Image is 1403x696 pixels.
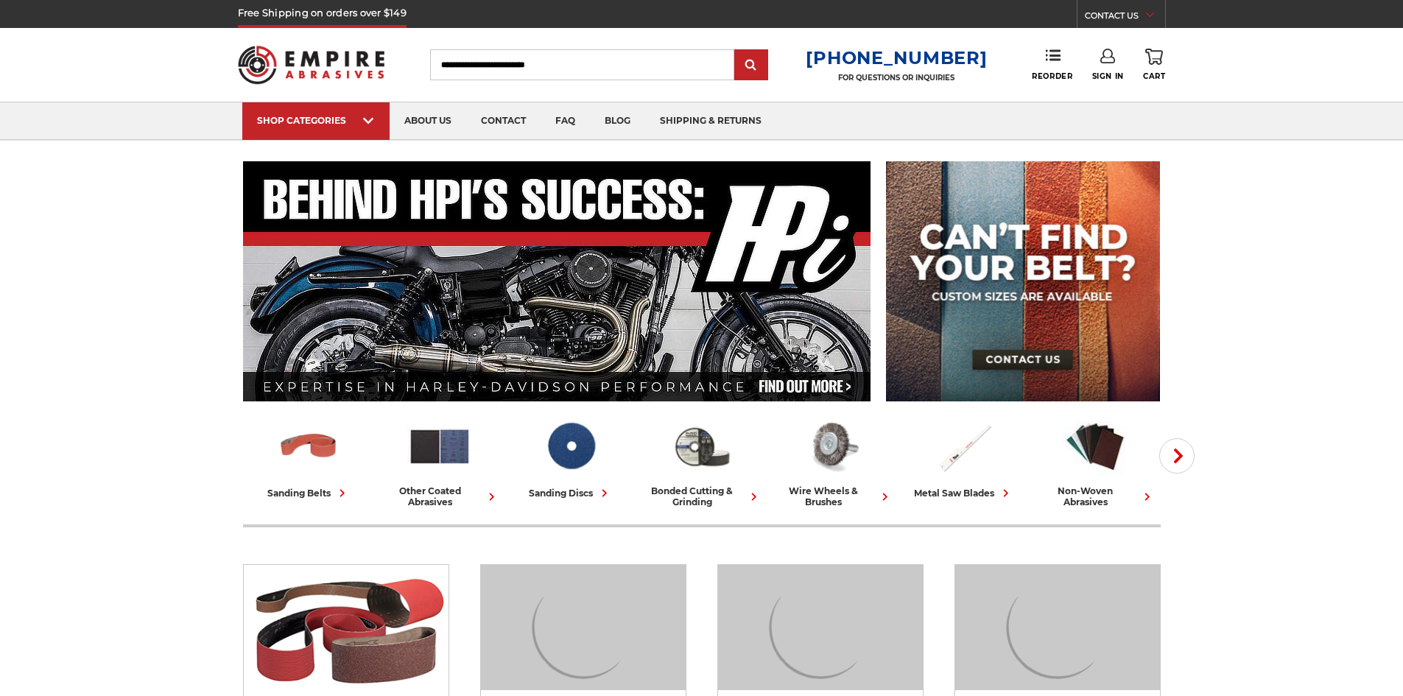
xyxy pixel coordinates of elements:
span: Cart [1143,71,1165,81]
a: Cart [1143,49,1165,81]
a: sanding belts [249,415,368,501]
img: Sanding Belts [276,415,341,478]
img: Bonded Cutting & Grinding [955,565,1160,690]
a: about us [390,102,466,140]
img: Other Coated Abrasives [481,565,686,690]
a: metal saw blades [904,415,1024,501]
span: Sign In [1092,71,1124,81]
a: shipping & returns [645,102,776,140]
a: CONTACT US [1085,7,1165,28]
a: sanding discs [511,415,630,501]
img: Metal Saw Blades [932,415,996,478]
a: bonded cutting & grinding [642,415,762,507]
img: Banner for an interview featuring Horsepower Inc who makes Harley performance upgrades featured o... [243,161,871,401]
a: Reorder [1032,49,1072,80]
div: metal saw blades [914,485,1013,501]
div: sanding discs [529,485,612,501]
div: other coated abrasives [380,485,499,507]
img: Wire Wheels & Brushes [801,415,865,478]
a: other coated abrasives [380,415,499,507]
img: Sanding Belts [244,565,449,690]
div: sanding belts [267,485,350,501]
a: contact [466,102,541,140]
div: non-woven abrasives [1035,485,1155,507]
a: blog [590,102,645,140]
button: Next [1159,438,1195,474]
img: Bonded Cutting & Grinding [669,415,734,478]
input: Submit [736,51,766,80]
p: FOR QUESTIONS OR INQUIRIES [806,73,987,82]
img: Other Coated Abrasives [407,415,472,478]
div: bonded cutting & grinding [642,485,762,507]
div: SHOP CATEGORIES [257,115,375,126]
div: wire wheels & brushes [773,485,893,507]
a: faq [541,102,590,140]
img: Non-woven Abrasives [1063,415,1128,478]
img: Empire Abrasives [238,36,385,94]
a: non-woven abrasives [1035,415,1155,507]
a: [PHONE_NUMBER] [806,47,987,68]
a: wire wheels & brushes [773,415,893,507]
img: promo banner for custom belts. [886,161,1160,401]
span: Reorder [1032,71,1072,81]
img: Sanding Discs [718,565,923,690]
img: Sanding Discs [538,415,603,478]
